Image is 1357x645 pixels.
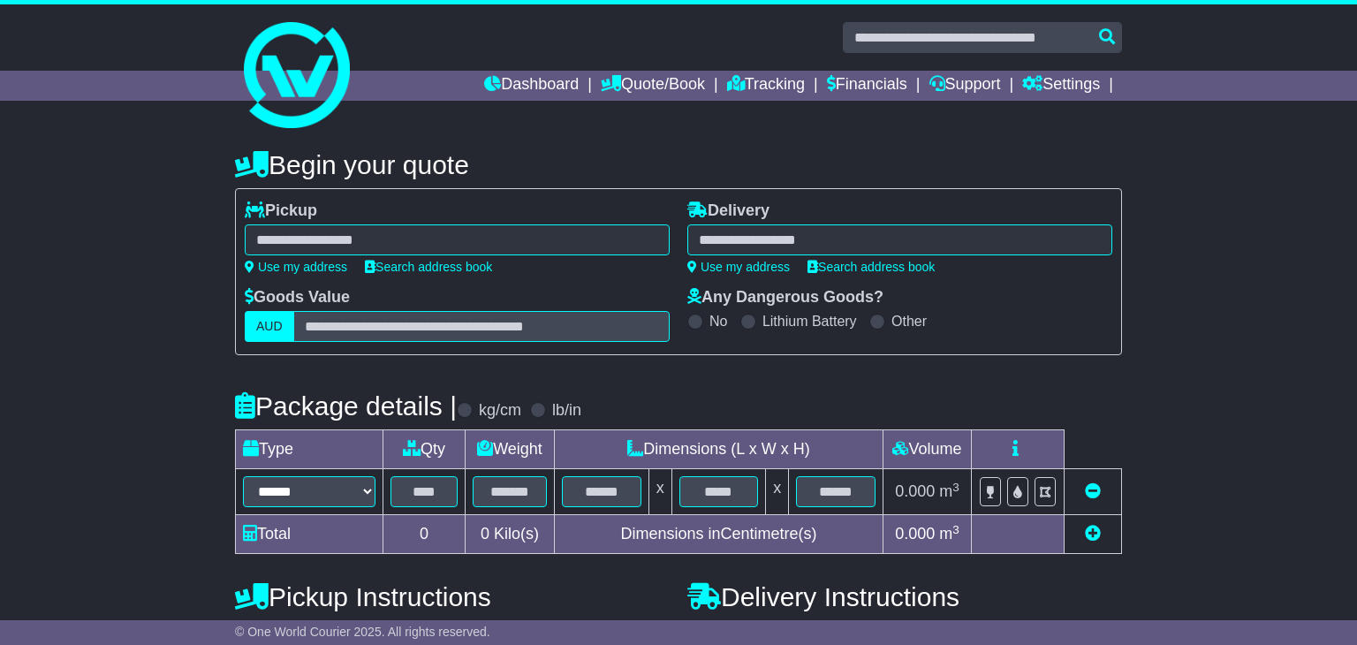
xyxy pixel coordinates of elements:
a: Remove this item [1085,482,1101,500]
label: Other [891,313,927,330]
td: 0 [383,515,466,554]
td: Total [236,515,383,554]
label: No [709,313,727,330]
td: x [648,469,671,515]
h4: Delivery Instructions [687,582,1122,611]
label: Lithium Battery [762,313,857,330]
td: Dimensions (L x W x H) [554,430,883,469]
td: Qty [383,430,466,469]
sup: 3 [952,481,959,494]
td: Volume [883,430,971,469]
span: © One World Courier 2025. All rights reserved. [235,625,490,639]
a: Search address book [365,260,492,274]
td: Dimensions in Centimetre(s) [554,515,883,554]
h4: Begin your quote [235,150,1122,179]
td: x [766,469,789,515]
h4: Package details | [235,391,457,421]
label: lb/in [552,401,581,421]
a: Use my address [687,260,790,274]
span: 0 [481,525,489,543]
td: Type [236,430,383,469]
label: Goods Value [245,288,350,307]
a: Dashboard [484,71,579,101]
sup: 3 [952,523,959,536]
a: Support [929,71,1001,101]
a: Add new item [1085,525,1101,543]
label: Pickup [245,201,317,221]
span: m [939,525,959,543]
label: AUD [245,311,294,342]
a: Financials [827,71,907,101]
a: Quote/Book [601,71,705,101]
span: 0.000 [895,525,935,543]
span: 0.000 [895,482,935,500]
a: Tracking [727,71,805,101]
td: Weight [466,430,555,469]
a: Use my address [245,260,347,274]
label: Delivery [687,201,769,221]
label: Any Dangerous Goods? [687,288,883,307]
label: kg/cm [479,401,521,421]
td: Kilo(s) [466,515,555,554]
h4: Pickup Instructions [235,582,670,611]
span: m [939,482,959,500]
a: Settings [1022,71,1100,101]
a: Search address book [807,260,935,274]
